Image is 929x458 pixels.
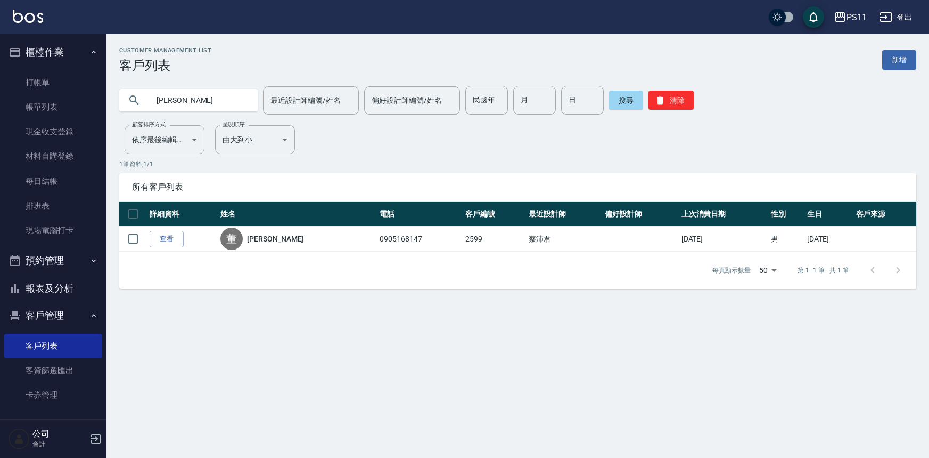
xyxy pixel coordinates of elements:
[377,227,463,252] td: 0905168147
[768,227,804,252] td: 男
[526,227,602,252] td: 蔡沛君
[4,247,102,275] button: 預約管理
[712,266,751,275] p: 每頁顯示數量
[803,6,824,28] button: save
[798,266,849,275] p: 第 1–1 筆 共 1 筆
[4,358,102,383] a: 客資篩選匯出
[648,91,694,110] button: 清除
[526,202,602,227] th: 最近設計師
[755,256,780,285] div: 50
[125,125,204,154] div: 依序最後編輯時間
[4,95,102,119] a: 帳單列表
[4,119,102,144] a: 現金收支登錄
[602,202,678,227] th: 偏好設計師
[829,6,871,28] button: PS11
[119,58,211,73] h3: 客戶列表
[4,38,102,66] button: 櫃檯作業
[119,159,916,169] p: 1 筆資料, 1 / 1
[4,70,102,95] a: 打帳單
[218,202,377,227] th: 姓名
[679,202,769,227] th: 上次消費日期
[220,228,243,250] div: 董
[247,234,303,244] a: [PERSON_NAME]
[463,227,525,252] td: 2599
[32,429,87,439] h5: 公司
[853,202,916,227] th: 客戶來源
[609,91,643,110] button: 搜尋
[32,439,87,449] p: 會計
[679,227,769,252] td: [DATE]
[119,47,211,54] h2: Customer Management List
[4,334,102,358] a: 客戶列表
[132,182,903,192] span: 所有客戶列表
[4,275,102,302] button: 報表及分析
[149,86,249,115] input: 搜尋關鍵字
[4,169,102,194] a: 每日結帳
[463,202,525,227] th: 客戶編號
[132,120,166,128] label: 顧客排序方式
[150,231,184,247] a: 查看
[875,7,916,27] button: 登出
[4,412,102,440] button: 行銷工具
[377,202,463,227] th: 電話
[4,302,102,330] button: 客戶管理
[4,218,102,243] a: 現場電腦打卡
[846,11,867,24] div: PS11
[223,120,245,128] label: 呈現順序
[13,10,43,23] img: Logo
[4,383,102,407] a: 卡券管理
[4,144,102,168] a: 材料自購登錄
[768,202,804,227] th: 性別
[147,202,218,227] th: 詳細資料
[804,202,853,227] th: 生日
[882,50,916,70] a: 新增
[215,125,295,154] div: 由大到小
[9,428,30,449] img: Person
[4,194,102,218] a: 排班表
[804,227,853,252] td: [DATE]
